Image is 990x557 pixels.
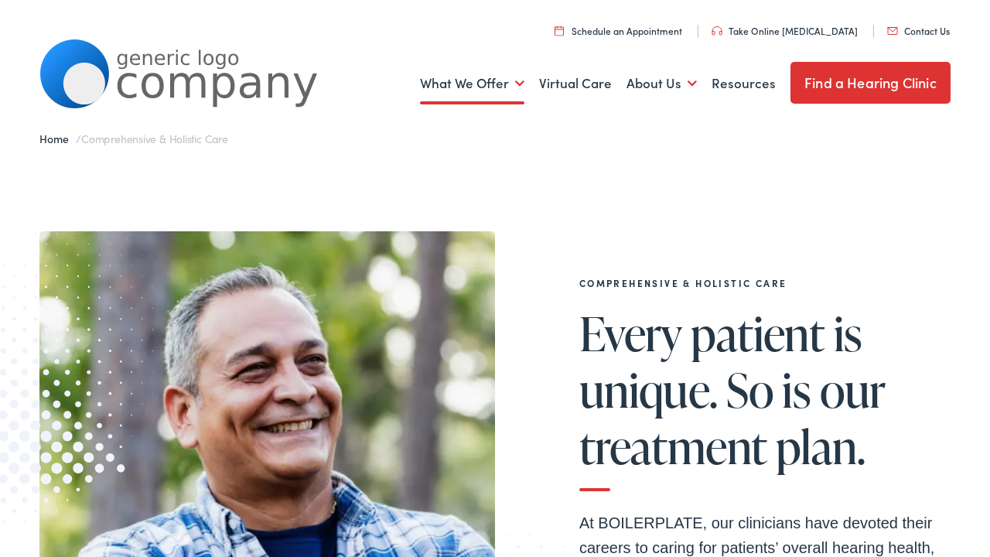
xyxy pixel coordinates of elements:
img: utility icon [887,27,898,35]
a: What We Offer [420,55,524,112]
a: Virtual Care [539,55,612,112]
span: is [834,308,862,359]
span: unique. [579,364,718,415]
h2: Comprehensive & Holistic Care [579,278,951,289]
span: our [820,364,886,415]
span: treatment [579,421,767,472]
a: About Us [626,55,697,112]
a: Take Online [MEDICAL_DATA] [712,24,858,37]
span: Comprehensive & Holistic Care [81,131,228,146]
img: utility icon [712,26,722,36]
a: Home [39,131,76,146]
span: patient [691,308,824,359]
a: Schedule an Appointment [555,24,682,37]
a: Find a Hearing Clinic [790,62,951,104]
span: So [726,364,773,415]
span: plan. [776,421,865,472]
span: / [39,131,228,146]
a: Contact Us [887,24,950,37]
img: utility icon [555,26,564,36]
span: is [782,364,811,415]
span: Every [579,308,682,359]
a: Resources [712,55,776,112]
